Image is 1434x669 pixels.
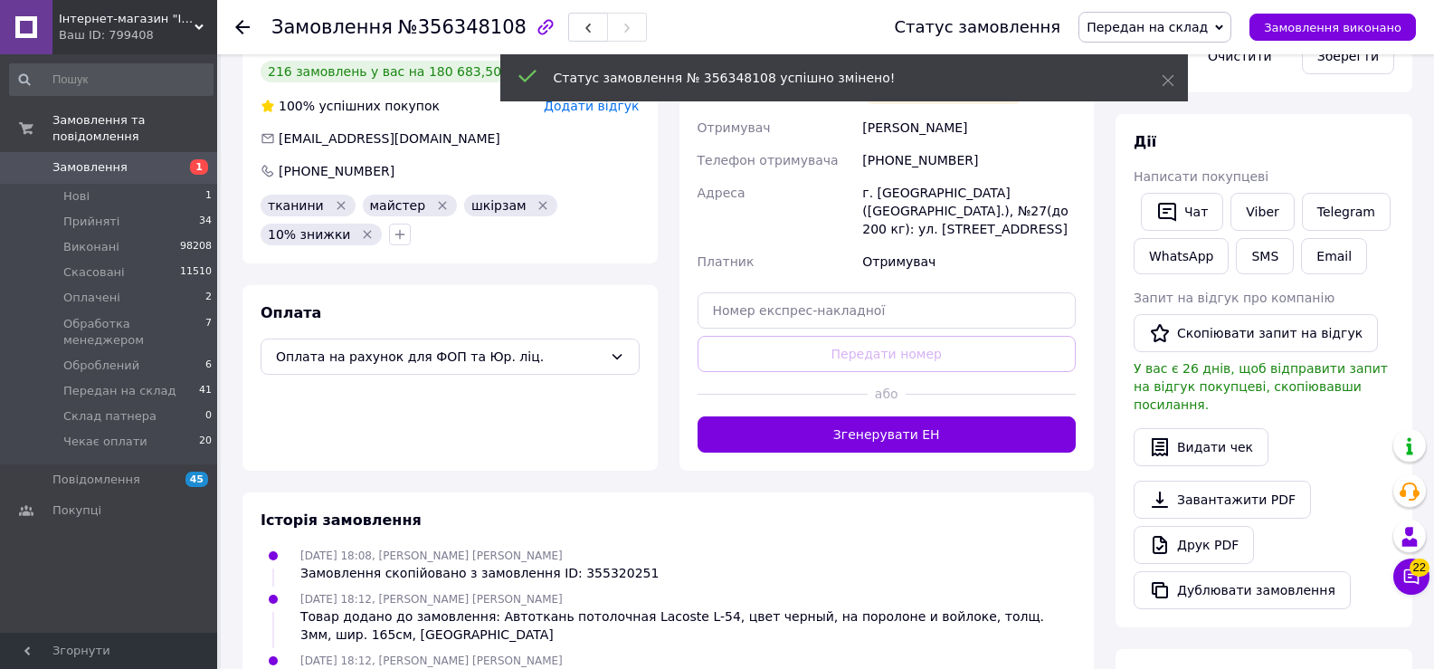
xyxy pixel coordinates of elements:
button: Зберегти [1302,38,1394,74]
span: Скасовані [63,264,125,281]
span: [EMAIL_ADDRESS][DOMAIN_NAME] [279,131,500,146]
span: Замовлення виконано [1264,21,1401,34]
span: Інтернет-магазин "Ізолон-Вест" [59,11,195,27]
div: Товар додано до замовлення: Автоткань потолочная Lacoste L-54, цвет черный, на поролоне и войлоке... [300,607,1076,644]
div: 216 замовлень у вас на 180 683,50 ₴ [261,61,522,82]
span: майстер [370,198,426,213]
span: Запит на відгук про компанію [1134,291,1334,305]
span: Додати відгук [544,99,639,113]
span: Виконані [63,239,119,255]
span: 98208 [180,239,212,255]
span: [DATE] 18:12, [PERSON_NAME] [PERSON_NAME] [300,593,563,606]
div: Замовлення скопійовано з замовлення ID: 355320251 [300,564,659,582]
button: Чат [1141,193,1223,231]
input: Номер експрес-накладної [698,292,1077,329]
span: 100% [279,99,315,113]
div: успішних покупок [261,97,440,115]
span: або [868,385,906,403]
span: Передан на склад [1087,20,1208,34]
div: Статус замовлення № 356348108 успішно змінено! [554,69,1116,87]
span: Замовлення та повідомлення [52,112,217,145]
div: [PERSON_NAME] [859,111,1079,144]
div: Ваш ID: 799408 [59,27,217,43]
span: Телефон отримувача [698,153,839,167]
button: Очистити [1192,38,1287,74]
span: Оплата [261,304,321,321]
a: WhatsApp [1134,238,1229,274]
span: Оплата на рахунок для ФОП та Юр. ліц. [276,347,603,367]
button: Дублювати замовлення [1134,571,1351,609]
span: 41 [199,383,212,399]
span: Прийняті [63,214,119,230]
div: Статус замовлення [895,18,1061,36]
div: Отримувач [859,245,1079,278]
span: Оплачені [63,290,120,306]
div: [PHONE_NUMBER] [859,144,1079,177]
input: Пошук [9,63,214,96]
span: 1 [205,188,212,205]
button: Видати чек [1134,428,1268,466]
span: Замовлення [52,159,128,176]
span: [DATE] 18:12, [PERSON_NAME] [PERSON_NAME] [300,655,563,667]
span: №356348108 [398,16,527,38]
button: Email [1301,238,1367,274]
button: Замовлення виконано [1249,14,1416,41]
button: Чат з покупцем22 [1393,559,1429,595]
span: Склад патнера [63,408,157,425]
span: Історія замовлення [261,511,422,529]
svg: Видалити мітку [360,227,375,242]
span: Адреса [698,186,745,200]
span: [DATE] 18:08, [PERSON_NAME] [PERSON_NAME] [300,550,563,562]
svg: Видалити мітку [536,198,550,213]
span: Повідомлення [52,472,140,488]
span: Оброблений [63,358,139,374]
span: Чекає оплати [63,434,147,450]
span: Замовлення [271,16,393,38]
span: тканини [268,198,324,213]
span: 7 [205,316,212,349]
div: Повернутися назад [235,18,250,36]
button: Згенерувати ЕН [698,416,1077,453]
span: 11510 [180,264,212,281]
span: Платник [698,254,755,269]
span: 2 [205,290,212,306]
a: Друк PDF [1134,526,1254,564]
a: Завантажити PDF [1134,481,1311,519]
svg: Видалити мітку [334,198,348,213]
svg: Видалити мітку [435,198,450,213]
span: Нові [63,188,90,205]
span: Написати покупцеві [1134,169,1268,184]
span: 45 [185,472,208,487]
button: SMS [1236,238,1294,274]
span: 20 [199,434,212,450]
span: Передан на склад [63,383,176,399]
span: 1 [190,159,208,175]
a: Viber [1230,193,1294,231]
button: Скопіювати запит на відгук [1134,314,1378,352]
span: Обработка менеджером [63,316,205,349]
span: 0 [205,408,212,425]
span: 6 [205,358,212,374]
span: шкірзам [471,198,527,213]
div: г. [GEOGRAPHIC_DATA] ([GEOGRAPHIC_DATA].), №27(до 200 кг): ул. [STREET_ADDRESS] [859,177,1079,245]
span: Покупці [52,502,101,519]
span: Отримувач [698,120,771,135]
span: 22 [1410,559,1429,577]
a: Telegram [1302,193,1391,231]
div: [PHONE_NUMBER] [277,162,396,180]
span: 10% знижки [268,227,350,242]
span: У вас є 26 днів, щоб відправити запит на відгук покупцеві, скопіювавши посилання. [1134,361,1388,412]
span: Дії [1134,133,1156,150]
span: 34 [199,214,212,230]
